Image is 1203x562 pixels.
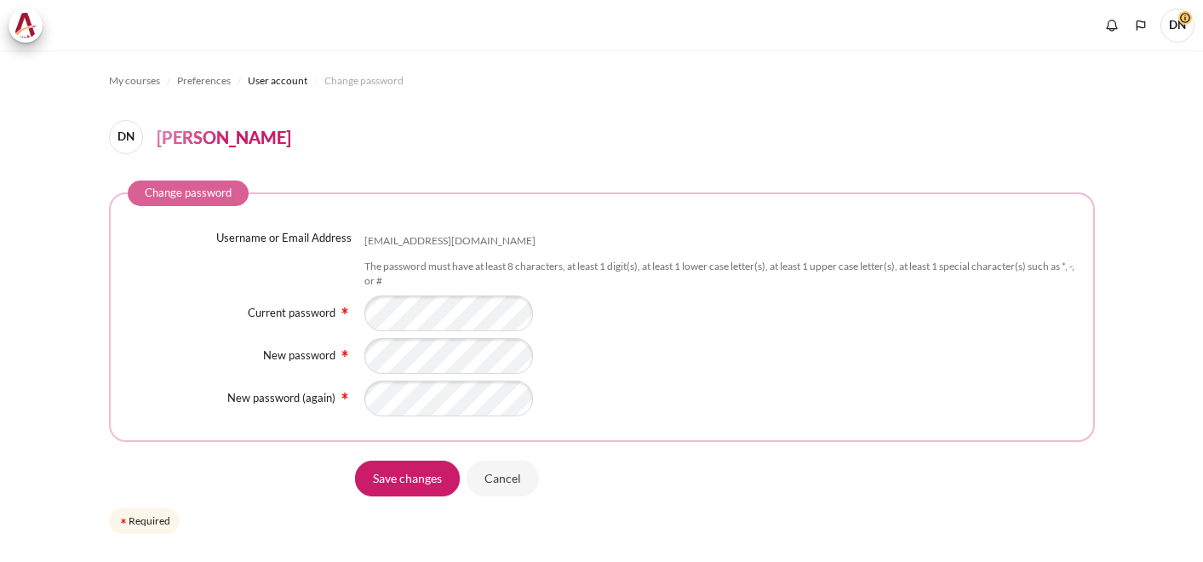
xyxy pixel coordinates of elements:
a: Architeck Architeck [9,9,51,43]
span: Preferences [177,73,231,89]
img: Required [338,389,352,403]
a: User menu [1160,9,1194,43]
span: User account [248,73,307,89]
legend: Change password [128,181,249,206]
label: Username or Email Address [216,230,352,247]
input: Save changes [355,461,460,496]
img: Required [338,304,352,318]
div: [EMAIL_ADDRESS][DOMAIN_NAME] [364,234,536,249]
span: Change password [324,73,404,89]
input: Cancel [467,461,539,496]
span: DN [1160,9,1194,43]
label: Current password [248,306,335,319]
span: Required [338,347,352,357]
span: Required [338,304,352,314]
div: The password must have at least 8 characters, at least 1 digit(s), at least 1 lower case letter(s... [364,260,1076,289]
span: My courses [109,73,160,89]
nav: Navigation bar [109,67,1095,95]
h4: [PERSON_NAME] [157,124,291,150]
a: Preferences [177,71,231,91]
img: Architeck [14,13,37,38]
button: Languages [1128,13,1154,38]
a: DN [109,120,150,154]
span: Required [338,389,352,399]
div: Required [109,508,180,534]
img: Required field [118,516,129,526]
span: DN [109,120,143,154]
img: Required [338,347,352,360]
a: My courses [109,71,160,91]
label: New password (again) [227,391,335,404]
div: Show notification window with no new notifications [1099,13,1125,38]
label: New password [263,348,335,362]
a: Change password [324,71,404,91]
